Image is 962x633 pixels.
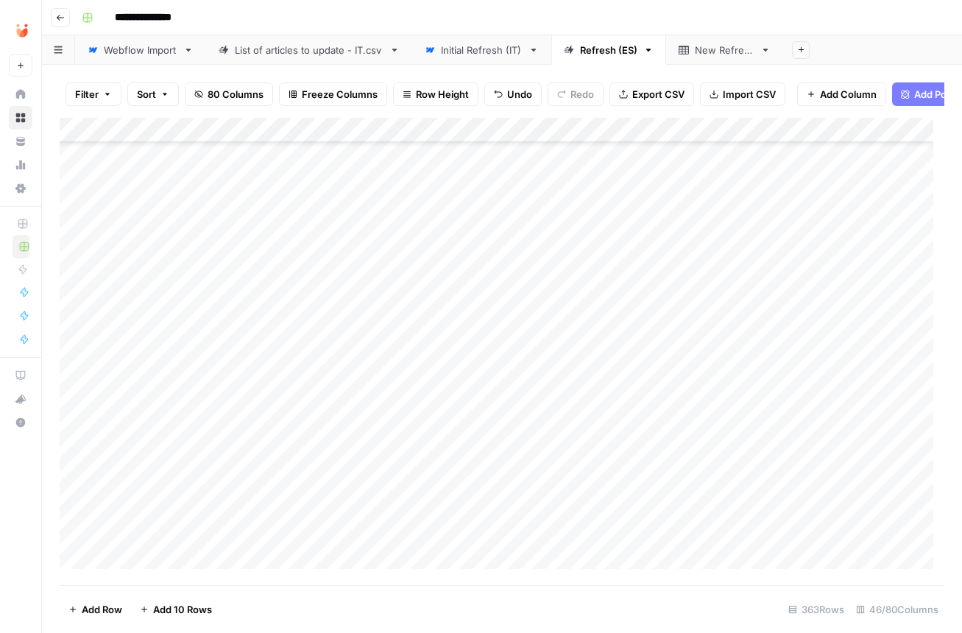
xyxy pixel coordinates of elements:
[9,177,32,200] a: Settings
[9,106,32,130] a: Browse
[412,35,551,65] a: Initial Refresh (IT)
[9,12,32,49] button: Workspace: Unobravo
[9,17,35,43] img: Unobravo Logo
[820,87,877,102] span: Add Column
[9,364,32,387] a: AirOps Academy
[666,35,783,65] a: New Refresh
[609,82,694,106] button: Export CSV
[131,598,221,621] button: Add 10 Rows
[723,87,776,102] span: Import CSV
[441,43,523,57] div: Initial Refresh (IT)
[10,388,32,410] div: What's new?
[9,387,32,411] button: What's new?
[206,35,412,65] a: List of articles to update - IT.csv
[235,43,383,57] div: List of articles to update - IT.csv
[850,598,944,621] div: 46/80 Columns
[797,82,886,106] button: Add Column
[302,87,378,102] span: Freeze Columns
[580,43,637,57] div: Refresh (ES)
[153,602,212,617] span: Add 10 Rows
[137,87,156,102] span: Sort
[9,411,32,434] button: Help + Support
[695,43,754,57] div: New Refresh
[782,598,850,621] div: 363 Rows
[507,87,532,102] span: Undo
[185,82,273,106] button: 80 Columns
[127,82,179,106] button: Sort
[548,82,604,106] button: Redo
[60,598,131,621] button: Add Row
[75,87,99,102] span: Filter
[416,87,469,102] span: Row Height
[484,82,542,106] button: Undo
[66,82,121,106] button: Filter
[82,602,122,617] span: Add Row
[551,35,666,65] a: Refresh (ES)
[9,130,32,153] a: Your Data
[393,82,478,106] button: Row Height
[9,82,32,106] a: Home
[208,87,264,102] span: 80 Columns
[700,82,785,106] button: Import CSV
[570,87,594,102] span: Redo
[75,35,206,65] a: Webflow Import
[9,153,32,177] a: Usage
[632,87,685,102] span: Export CSV
[104,43,177,57] div: Webflow Import
[279,82,387,106] button: Freeze Columns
